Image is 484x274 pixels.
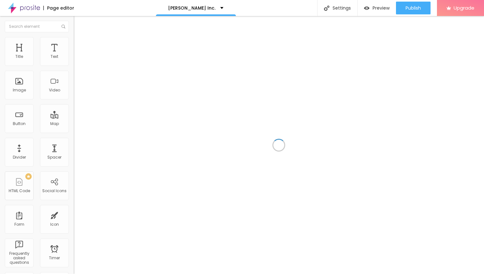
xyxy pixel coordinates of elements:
div: Map [50,121,59,126]
img: Icone [61,25,65,28]
button: Publish [396,2,431,14]
img: Icone [324,5,329,11]
div: Frequently asked questions [6,251,32,265]
div: Button [13,121,26,126]
span: Preview [373,5,390,11]
div: Form [14,222,24,227]
div: Timer [49,256,60,260]
div: Text [51,54,58,59]
div: Image [13,88,26,92]
p: [PERSON_NAME] Inc. [168,6,215,10]
img: view-1.svg [364,5,369,11]
span: Publish [406,5,421,11]
div: Divider [13,155,26,160]
div: Spacer [47,155,61,160]
input: Search element [5,21,69,32]
div: Social Icons [42,189,67,193]
div: Page editor [43,6,74,10]
div: Title [15,54,23,59]
button: Preview [358,2,396,14]
div: Video [49,88,60,92]
span: Upgrade [454,5,474,11]
div: HTML Code [9,189,30,193]
div: Icon [50,222,59,227]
